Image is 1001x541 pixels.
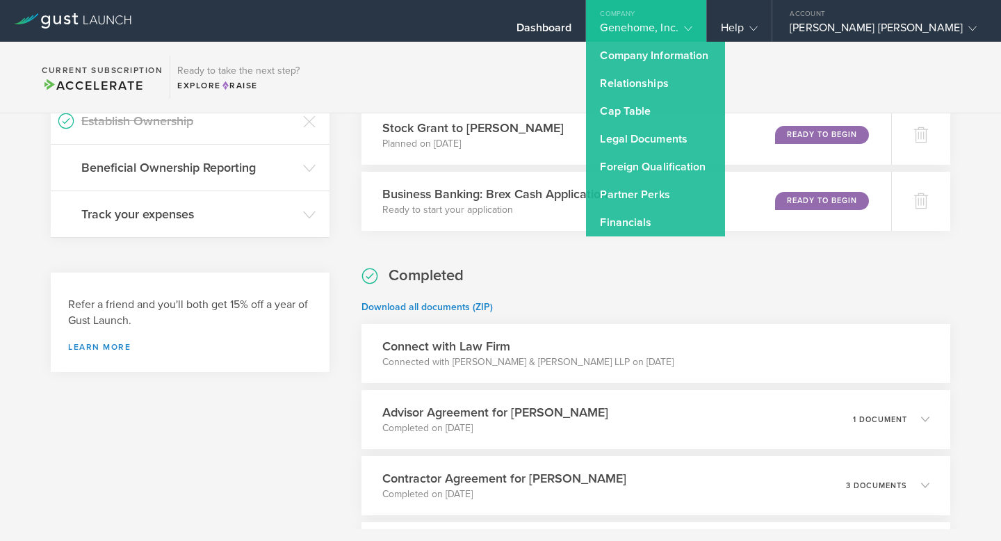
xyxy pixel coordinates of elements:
[775,126,869,144] div: Ready to Begin
[221,81,258,90] span: Raise
[361,106,891,165] div: Stock Grant to [PERSON_NAME]Planned on [DATE]Ready to Begin
[68,343,312,351] a: Learn more
[775,192,869,210] div: Ready to Begin
[382,403,608,421] h3: Advisor Agreement for [PERSON_NAME]
[361,301,493,313] a: Download all documents (ZIP)
[382,421,608,435] p: Completed on [DATE]
[382,185,608,203] h3: Business Banking: Brex Cash Application
[170,56,307,99] div: Ready to take the next step?ExploreRaise
[853,416,907,423] p: 1 document
[382,469,626,487] h3: Contractor Agreement for [PERSON_NAME]
[846,482,907,490] p: 3 documents
[177,79,300,92] div: Explore
[42,66,163,74] h2: Current Subscription
[516,21,572,42] div: Dashboard
[382,355,674,369] p: Connected with [PERSON_NAME] & [PERSON_NAME] LLP on [DATE]
[382,337,674,355] h3: Connect with Law Firm
[721,21,758,42] div: Help
[382,203,608,217] p: Ready to start your application
[81,159,296,177] h3: Beneficial Ownership Reporting
[361,172,891,231] div: Business Banking: Brex Cash ApplicationReady to start your applicationReady to Begin
[177,66,300,76] h3: Ready to take the next step?
[382,487,626,501] p: Completed on [DATE]
[81,112,296,130] h3: Establish Ownership
[42,78,143,93] span: Accelerate
[931,474,1001,541] iframe: Chat Widget
[382,137,564,151] p: Planned on [DATE]
[81,205,296,223] h3: Track your expenses
[389,266,464,286] h2: Completed
[600,21,692,42] div: Genehome, Inc.
[68,297,312,329] h3: Refer a friend and you'll both get 15% off a year of Gust Launch.
[382,119,564,137] h3: Stock Grant to [PERSON_NAME]
[790,21,977,42] div: [PERSON_NAME] [PERSON_NAME]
